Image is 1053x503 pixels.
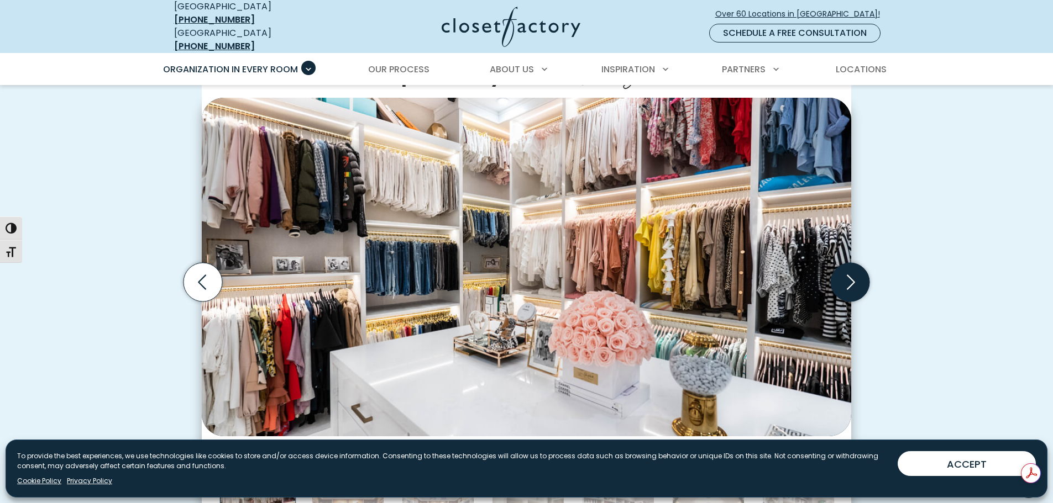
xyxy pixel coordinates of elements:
span: Locations [836,63,887,76]
div: [GEOGRAPHIC_DATA] [174,27,334,53]
span: Over 60 Locations in [GEOGRAPHIC_DATA]! [715,8,889,20]
button: ACCEPT [898,451,1036,476]
span: Inspiration [601,63,655,76]
span: Organization in Every Room [163,63,298,76]
figcaption: Custom white melamine system with triple-hang wardrobe rods, gold-tone hanging hardware, and inte... [202,436,851,467]
span: Partners [722,63,766,76]
a: [PHONE_NUMBER] [174,40,255,52]
button: Next slide [826,258,874,306]
a: Over 60 Locations in [GEOGRAPHIC_DATA]! [715,4,889,24]
a: Privacy Policy [67,476,112,486]
nav: Primary Menu [155,54,898,85]
p: To provide the best experiences, we use technologies like cookies to store and/or access device i... [17,451,889,471]
a: [PHONE_NUMBER] [174,13,255,26]
button: Previous slide [179,258,227,306]
span: About Us [490,63,534,76]
img: Closet Factory Logo [442,7,580,47]
a: Cookie Policy [17,476,61,486]
span: Our Process [368,63,429,76]
img: Custom white melamine system with triple-hang wardrobe rods, gold-tone hanging hardware, and inte... [202,98,851,436]
a: Schedule a Free Consultation [709,24,881,43]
